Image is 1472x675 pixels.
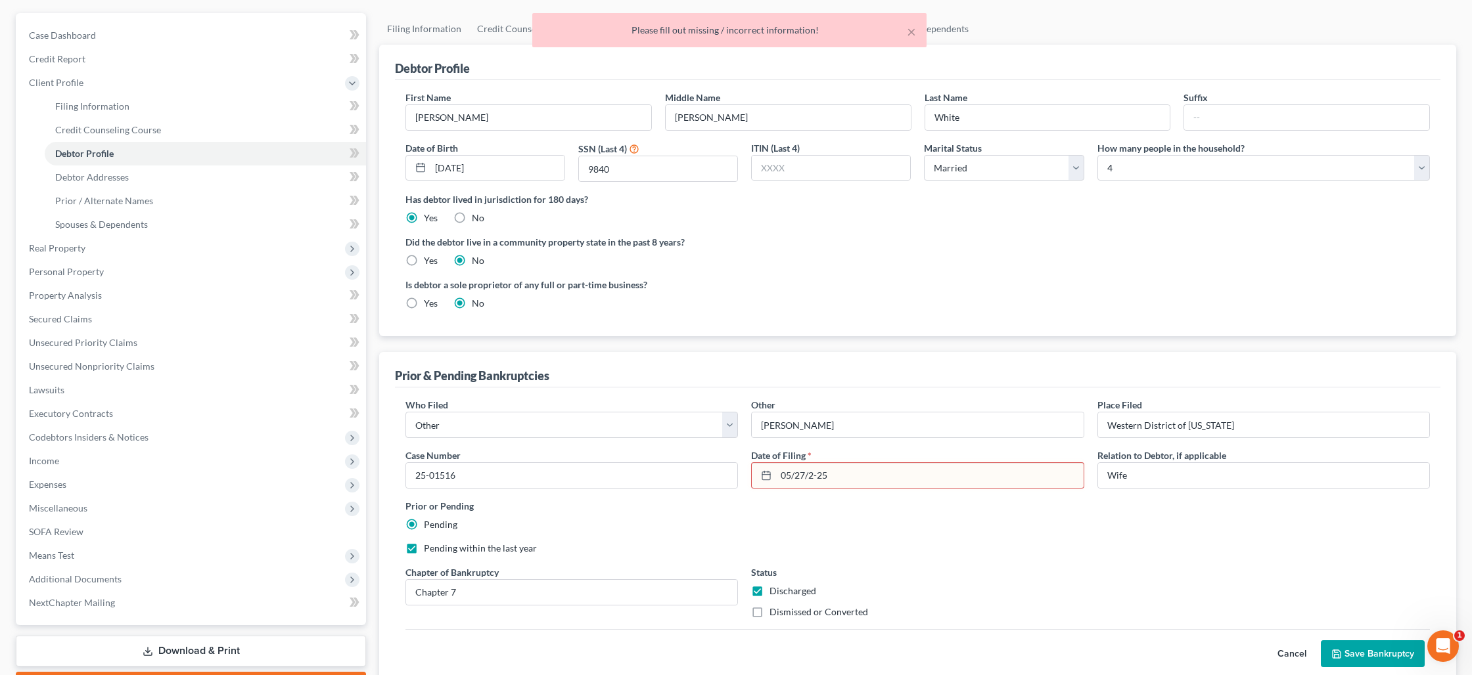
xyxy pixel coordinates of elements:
input: Enter relationship... [1098,463,1429,488]
label: SSN (Last 4) [578,142,627,156]
label: Discharged [770,584,816,598]
label: Yes [424,254,438,267]
label: Marital Status [924,141,982,155]
span: Unsecured Nonpriority Claims [29,360,154,372]
span: Means Test [29,550,74,561]
input: Enter chapter... [406,580,737,605]
label: Is debtor a sole proprietor of any full or part-time business? [405,278,911,292]
span: Place Filed [1097,399,1142,410]
a: Credit Report [18,47,366,71]
label: No [472,211,484,225]
label: ITIN (Last 4) [751,141,800,155]
span: Property Analysis [29,290,102,301]
a: Secured Claims [18,307,366,331]
a: Credit Counseling Course [45,118,366,142]
label: Dismissed or Converted [770,605,868,619]
span: Other [751,399,775,410]
input: M.I [666,105,911,130]
label: Suffix [1184,91,1208,104]
a: Debtor Addresses [45,165,366,189]
span: SOFA Review [29,526,83,537]
input: MM/DD/YYYY [430,156,564,181]
div: Please fill out missing / incorrect information! [543,24,916,37]
label: Relation to Debtor, if applicable [1097,448,1226,462]
input: # [406,463,737,488]
span: Credit Counseling Course [55,124,161,135]
label: Yes [424,211,438,225]
a: Download & Print [16,636,366,666]
span: Secured Claims [29,313,92,324]
input: -- [1184,105,1429,130]
span: Debtor Addresses [55,171,129,183]
a: SOFA Review [18,520,366,544]
label: Middle Name [665,91,720,104]
input: MM/DD/YYYY [776,463,1083,488]
span: NextChapter Mailing [29,597,115,608]
a: NextChapter Mailing [18,591,366,615]
a: Unsecured Priority Claims [18,331,366,355]
span: Debtor Profile [55,148,114,159]
span: Real Property [29,242,85,253]
button: × [907,24,916,39]
iframe: Intercom live chat [1427,630,1459,662]
span: Spouses & Dependents [55,219,148,230]
input: Enter name... [752,412,1083,437]
span: Filing Information [55,100,129,112]
span: Additional Documents [29,573,122,584]
label: Last Name [925,91,967,104]
input: -- [925,105,1170,130]
span: Miscellaneous [29,502,87,513]
a: Filing Information [45,95,366,118]
span: Lawsuits [29,384,64,395]
a: Executory Contracts [18,402,366,425]
label: Case Number [405,448,461,462]
label: Date of Birth [405,141,458,155]
a: Spouses & Dependents [45,213,366,236]
span: Who Filed [405,399,448,410]
span: Expenses [29,479,66,490]
input: XXXX [579,156,737,181]
label: No [472,297,484,310]
span: Executory Contracts [29,408,113,419]
div: Prior & Pending Bankruptcies [395,368,549,383]
a: Lawsuits [18,378,366,402]
span: Unsecured Priority Claims [29,337,137,348]
label: Yes [424,297,438,310]
input: XXXX [752,156,910,181]
input: Enter place filed... [1098,412,1429,437]
label: Chapter of Bankruptcy [405,565,499,579]
label: Has debtor lived in jurisdiction for 180 days? [405,192,1430,206]
span: Client Profile [29,77,83,88]
span: Prior / Alternate Names [55,195,153,206]
label: Pending [424,518,457,531]
label: Did the debtor live in a community property state in the past 8 years? [405,235,1430,249]
span: 1 [1454,630,1465,641]
label: Pending within the last year [424,542,537,555]
button: Cancel [1263,641,1321,667]
label: Prior or Pending [405,499,1430,513]
a: Property Analysis [18,284,366,307]
div: Debtor Profile [395,60,470,76]
a: Prior / Alternate Names [45,189,366,213]
label: How many people in the household? [1097,141,1245,155]
input: -- [406,105,651,130]
button: Save Bankruptcy [1321,640,1425,668]
a: Unsecured Nonpriority Claims [18,355,366,378]
label: No [472,254,484,267]
span: Personal Property [29,266,104,277]
label: First Name [405,91,451,104]
span: Codebtors Insiders & Notices [29,431,149,443]
span: Credit Report [29,53,85,64]
span: Income [29,455,59,466]
a: Debtor Profile [45,142,366,165]
span: Date of Filing [751,450,806,461]
label: Status [751,565,777,579]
